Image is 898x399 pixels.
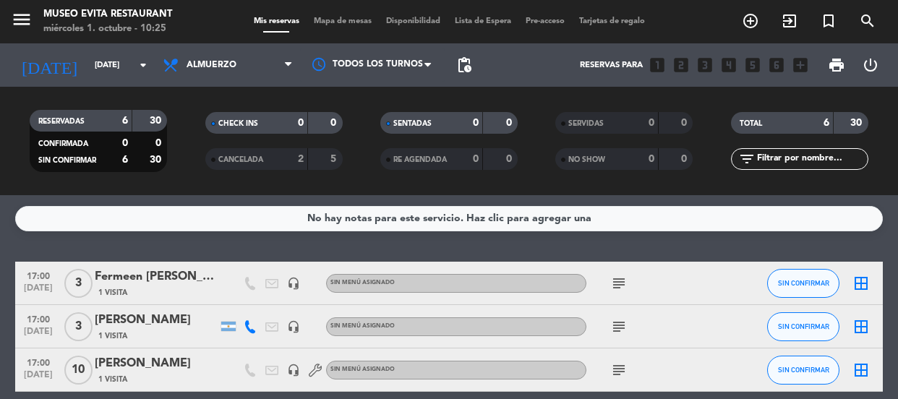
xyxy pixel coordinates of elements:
[11,9,33,35] button: menu
[98,374,127,385] span: 1 Visita
[649,118,654,128] strong: 0
[791,56,810,74] i: add_box
[95,354,218,373] div: [PERSON_NAME]
[287,364,300,377] i: headset_mic
[38,118,85,125] span: RESERVADAS
[681,154,690,164] strong: 0
[122,138,128,148] strong: 0
[649,154,654,164] strong: 0
[122,116,128,126] strong: 6
[456,56,473,74] span: pending_actions
[648,56,667,74] i: looks_one
[150,116,164,126] strong: 30
[20,353,56,370] span: 17:00
[767,312,839,341] button: SIN CONFIRMAR
[307,210,591,227] div: No hay notas para este servicio. Haz clic para agregar una
[696,56,714,74] i: looks_3
[850,118,865,128] strong: 30
[64,356,93,385] span: 10
[854,43,888,87] div: LOG OUT
[393,120,432,127] span: SENTADAS
[187,60,236,70] span: Almuerzo
[287,277,300,290] i: headset_mic
[43,7,172,22] div: Museo Evita Restaurant
[20,370,56,387] span: [DATE]
[218,120,258,127] span: CHECK INS
[740,120,762,127] span: TOTAL
[134,56,152,74] i: arrow_drop_down
[38,157,96,164] span: SIN CONFIRMAR
[610,318,628,335] i: subject
[122,155,128,165] strong: 6
[218,156,263,163] span: CANCELADA
[778,366,829,374] span: SIN CONFIRMAR
[778,279,829,287] span: SIN CONFIRMAR
[64,312,93,341] span: 3
[828,56,845,74] span: print
[379,17,448,25] span: Disponibilidad
[781,12,798,30] i: exit_to_app
[743,56,762,74] i: looks_5
[820,12,837,30] i: turned_in_not
[852,318,870,335] i: border_all
[43,22,172,36] div: miércoles 1. octubre - 10:25
[719,56,738,74] i: looks_4
[20,283,56,300] span: [DATE]
[330,280,395,286] span: Sin menú asignado
[11,49,87,81] i: [DATE]
[155,138,164,148] strong: 0
[610,275,628,292] i: subject
[150,155,164,165] strong: 30
[330,154,339,164] strong: 5
[572,17,652,25] span: Tarjetas de regalo
[473,118,479,128] strong: 0
[307,17,379,25] span: Mapa de mesas
[98,330,127,342] span: 1 Visita
[11,9,33,30] i: menu
[610,361,628,379] i: subject
[767,356,839,385] button: SIN CONFIRMAR
[98,287,127,299] span: 1 Visita
[756,151,868,167] input: Filtrar por nombre...
[742,12,759,30] i: add_circle_outline
[448,17,518,25] span: Lista de Espera
[824,118,829,128] strong: 6
[64,269,93,298] span: 3
[518,17,572,25] span: Pre-acceso
[20,310,56,327] span: 17:00
[859,12,876,30] i: search
[247,17,307,25] span: Mis reservas
[473,154,479,164] strong: 0
[767,269,839,298] button: SIN CONFIRMAR
[852,361,870,379] i: border_all
[767,56,786,74] i: looks_6
[298,118,304,128] strong: 0
[95,267,218,286] div: Fermeen [PERSON_NAME]
[287,320,300,333] i: headset_mic
[20,327,56,343] span: [DATE]
[298,154,304,164] strong: 2
[506,154,515,164] strong: 0
[778,322,829,330] span: SIN CONFIRMAR
[95,311,218,330] div: [PERSON_NAME]
[672,56,690,74] i: looks_two
[20,267,56,283] span: 17:00
[38,140,88,147] span: CONFIRMADA
[852,275,870,292] i: border_all
[393,156,447,163] span: RE AGENDADA
[330,118,339,128] strong: 0
[330,323,395,329] span: Sin menú asignado
[568,156,605,163] span: NO SHOW
[862,56,879,74] i: power_settings_new
[681,118,690,128] strong: 0
[580,61,643,70] span: Reservas para
[330,366,395,372] span: Sin menú asignado
[568,120,604,127] span: SERVIDAS
[738,150,756,168] i: filter_list
[506,118,515,128] strong: 0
